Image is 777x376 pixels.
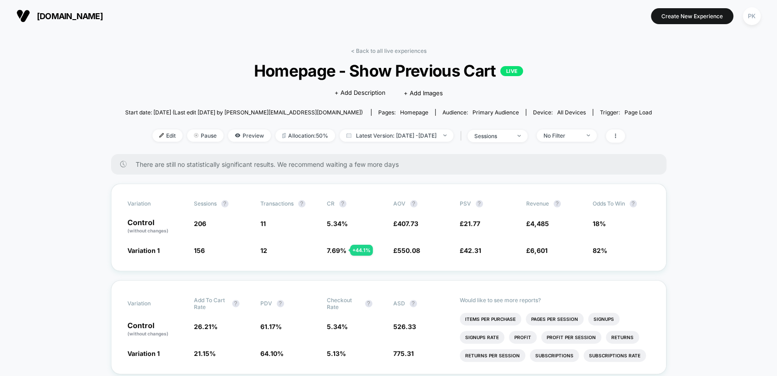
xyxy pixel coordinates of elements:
span: (without changes) [127,228,168,233]
span: Primary Audience [472,109,519,116]
span: Latest Version: [DATE] - [DATE] [340,129,453,142]
li: Signups [588,313,620,325]
span: Allocation: 50% [275,129,335,142]
span: [DOMAIN_NAME] [37,11,103,21]
span: Odds to Win [593,200,643,207]
span: 526.33 [393,323,416,330]
span: | [458,129,467,143]
span: £ [393,220,418,227]
li: Returns [606,331,639,344]
span: 6,601 [530,247,548,254]
span: PDV [260,300,272,307]
span: 21.15 % [194,350,216,357]
span: Transactions [260,200,294,207]
span: £ [526,220,549,227]
span: Pause [187,129,223,142]
span: 18% [593,220,606,227]
li: Pages Per Session [526,313,584,325]
span: Homepage - Show Previous Cart [152,61,625,80]
span: PSV [460,200,471,207]
span: + Add Images [403,89,442,97]
div: Trigger: [600,109,652,116]
span: AOV [393,200,406,207]
button: ? [339,200,346,207]
span: 21.77 [464,220,480,227]
span: Variation 1 [127,247,160,254]
button: [DOMAIN_NAME] [14,9,106,23]
li: Subscriptions [530,349,579,362]
span: 7.69 % [327,247,346,254]
span: 5.34 % [327,323,348,330]
span: 42.31 [464,247,481,254]
span: 5.13 % [327,350,346,357]
li: Profit Per Session [541,331,601,344]
span: Revenue [526,200,549,207]
img: rebalance [282,133,286,138]
button: ? [221,200,229,207]
span: 156 [194,247,205,254]
li: Items Per Purchase [460,313,521,325]
span: 61.17 % [260,323,282,330]
button: ? [298,200,305,207]
img: end [443,134,447,136]
span: 11 [260,220,266,227]
li: Subscriptions Rate [584,349,646,362]
span: 407.73 [397,220,418,227]
img: end [518,135,521,137]
span: Checkout Rate [327,297,361,310]
p: Would like to see more reports? [460,297,650,304]
span: CR [327,200,335,207]
span: £ [393,247,420,254]
span: There are still no statistically significant results. We recommend waiting a few more days [136,160,648,168]
div: No Filter [543,132,580,139]
li: Returns Per Session [460,349,525,362]
span: Page Load [625,109,652,116]
button: ? [410,200,417,207]
div: Pages: [378,109,428,116]
div: Audience: [442,109,519,116]
span: £ [460,247,481,254]
img: end [194,133,198,138]
span: Sessions [194,200,217,207]
span: Preview [228,129,271,142]
span: 5.34 % [327,220,348,227]
button: PK [740,7,763,26]
div: PK [743,7,761,25]
button: ? [630,200,637,207]
a: < Back to all live experiences [351,47,427,54]
span: (without changes) [127,331,168,336]
span: 64.10 % [260,350,284,357]
span: 82% [593,247,607,254]
button: ? [365,300,372,307]
span: 12 [260,247,267,254]
button: ? [410,300,417,307]
span: 206 [194,220,206,227]
img: edit [159,133,164,138]
span: ASD [393,300,405,307]
img: calendar [346,133,351,138]
li: Signups Rate [460,331,504,344]
span: Add To Cart Rate [194,297,228,310]
button: ? [277,300,284,307]
span: 550.08 [397,247,420,254]
span: Edit [152,129,183,142]
p: Control [127,219,185,234]
p: LIVE [500,66,523,76]
p: Control [127,322,185,337]
span: Start date: [DATE] (Last edit [DATE] by [PERSON_NAME][EMAIL_ADDRESS][DOMAIN_NAME]) [125,109,363,116]
span: homepage [400,109,428,116]
span: all devices [557,109,586,116]
span: £ [526,247,548,254]
img: Visually logo [16,9,30,23]
button: ? [232,300,239,307]
button: ? [554,200,561,207]
span: + Add Description [334,88,385,98]
span: 775.31 [393,350,414,357]
span: Variation [127,200,178,207]
div: + 44.1 % [350,245,373,256]
li: Profit [509,331,537,344]
div: sessions [474,133,511,139]
img: end [587,134,590,136]
span: £ [460,220,480,227]
button: Create New Experience [651,8,733,24]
